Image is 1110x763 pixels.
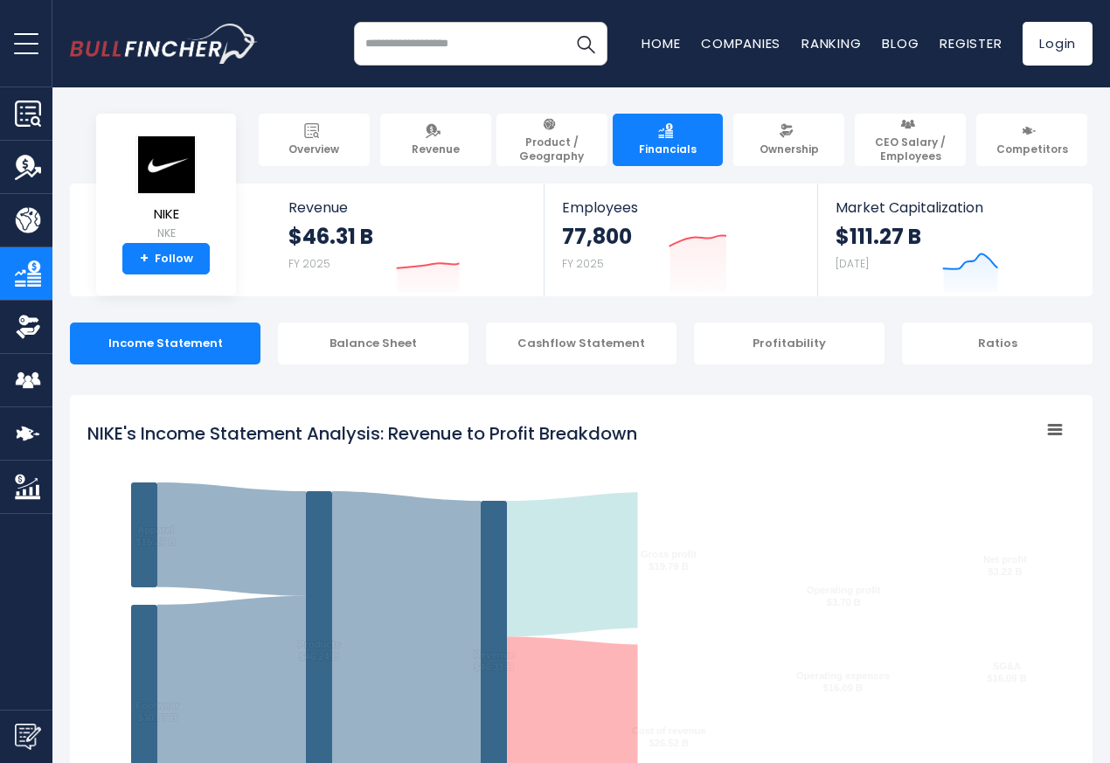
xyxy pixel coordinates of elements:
strong: + [140,251,149,267]
img: Ownership [15,314,41,340]
small: [DATE] [836,256,869,271]
a: Employees 77,800 FY 2025 [545,184,816,296]
text: Apparel $15.27 B [135,524,175,547]
strong: $111.27 B [836,223,921,250]
text: Operating profit $3.70 B [807,585,881,607]
a: NIKE NKE [135,135,198,244]
span: Revenue [412,142,460,156]
a: Market Capitalization $111.27 B [DATE] [818,184,1091,296]
span: Overview [288,142,339,156]
span: CEO Salary / Employees [863,135,958,163]
a: Overview [259,114,370,166]
span: Product / Geography [504,135,600,163]
text: Cost of revenue $26.52 B [632,725,706,748]
span: Competitors [996,142,1068,156]
div: Income Statement [70,323,260,364]
a: CEO Salary / Employees [855,114,966,166]
div: Ratios [902,323,1093,364]
a: Ranking [801,34,861,52]
span: Financials [639,142,697,156]
a: Financials [613,114,724,166]
img: bullfincher logo [70,24,258,64]
strong: $46.31 B [288,223,373,250]
a: Companies [701,34,780,52]
a: Revenue [380,114,491,166]
a: Revenue $46.31 B FY 2025 [271,184,545,296]
a: Competitors [976,114,1087,166]
span: Employees [562,199,799,216]
div: Profitability [694,323,885,364]
text: Operating expenses $16.09 B [796,670,890,693]
text: Products $46.24 B [298,639,341,662]
a: Login [1023,22,1093,66]
small: FY 2025 [562,256,604,271]
span: Ownership [760,142,819,156]
a: Ownership [733,114,844,166]
a: Register [940,34,1002,52]
div: Balance Sheet [278,323,468,364]
span: NIKE [135,207,197,222]
button: Search [564,22,607,66]
a: Go to homepage [70,24,258,64]
span: Revenue [288,199,527,216]
text: SG&A $16.09 B [987,661,1026,683]
div: Cashflow Statement [486,323,676,364]
text: Footwear $30.97 B [135,700,179,723]
tspan: NIKE's Income Statement Analysis: Revenue to Profit Breakdown [87,421,637,446]
a: Blog [882,34,919,52]
a: Product / Geography [496,114,607,166]
strong: 77,800 [562,223,632,250]
small: FY 2025 [288,256,330,271]
text: Gross profit $19.79 B [641,549,697,572]
span: Market Capitalization [836,199,1073,216]
text: Net profit $3.22 B [983,554,1027,577]
a: Home [642,34,680,52]
a: +Follow [122,243,210,274]
small: NKE [135,225,197,241]
text: Revenue $46.31 B [474,649,515,672]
